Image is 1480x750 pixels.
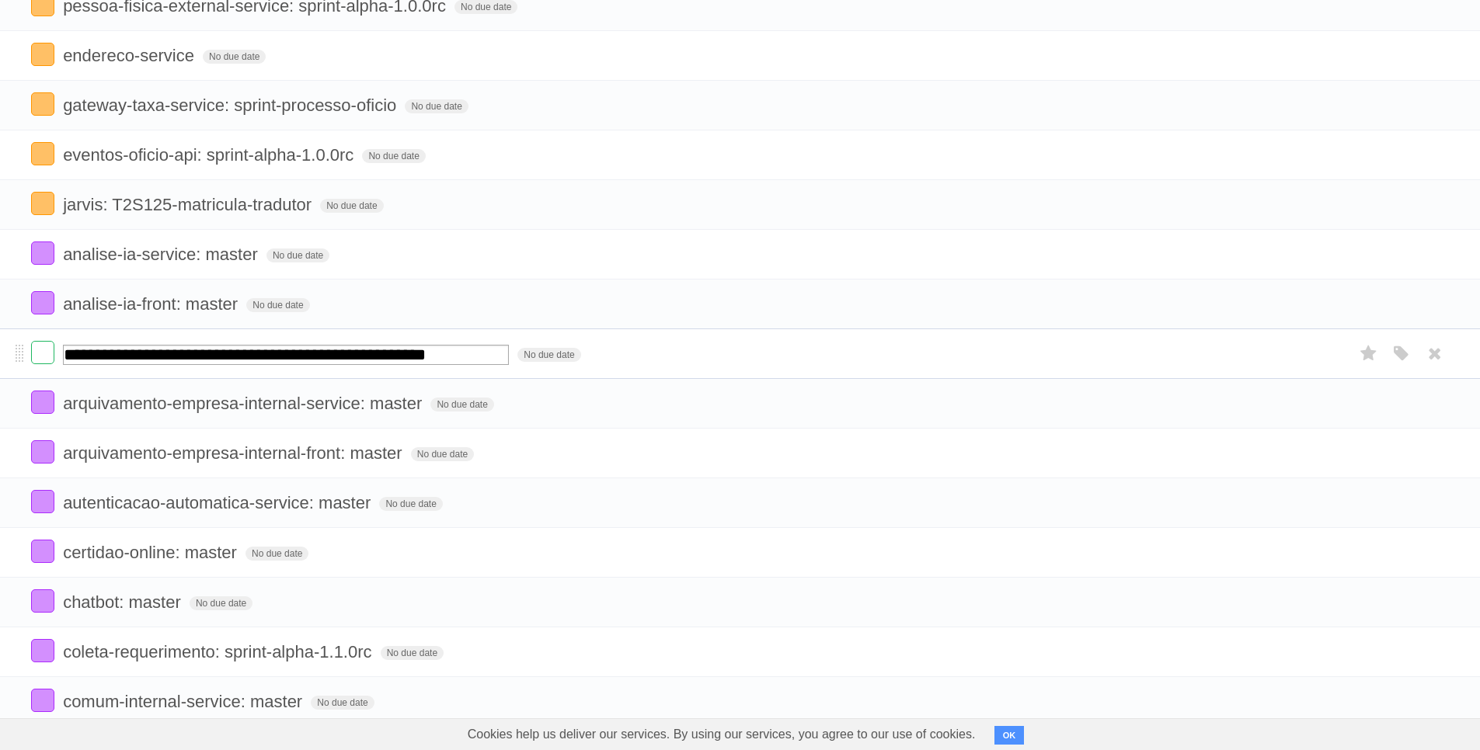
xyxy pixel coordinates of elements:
label: Done [31,391,54,414]
span: eventos-oficio-api: sprint-alpha-1.0.0rc [63,145,357,165]
span: No due date [311,696,374,710]
span: autenticacao-automatica-service: master [63,493,374,512]
label: Done [31,341,54,364]
span: No due date [381,646,444,660]
span: No due date [266,248,329,262]
label: Done [31,589,54,613]
span: No due date [190,596,252,610]
label: Star task [1354,341,1384,366]
span: No due date [405,99,468,113]
span: Cookies help us deliver our services. By using our services, you agree to our use of cookies. [452,719,991,750]
span: gateway-taxa-service: sprint-processo-oficio [63,95,400,115]
label: Done [31,540,54,563]
label: Done [31,192,54,215]
span: analise-ia-front: master [63,294,242,314]
span: No due date [203,50,266,64]
label: Done [31,142,54,165]
label: Done [31,639,54,662]
span: certidao-online: master [63,543,241,562]
span: comum-internal-service: master [63,692,306,711]
span: No due date [430,398,493,411]
span: chatbot: master [63,592,185,612]
span: No due date [246,547,308,561]
label: Done [31,490,54,513]
span: arquivamento-empresa-internal-service: master [63,394,426,413]
span: No due date [517,348,580,362]
span: endereco-service [63,46,198,65]
label: Done [31,440,54,464]
label: Done [31,291,54,314]
span: jarvis: T2S125-matricula-tradutor [63,195,315,214]
span: arquivamento-empresa-internal-front: master [63,443,406,463]
span: No due date [379,497,442,511]
span: No due date [411,447,474,461]
label: Done [31,92,54,116]
label: Done [31,689,54,712]
span: No due date [246,298,309,312]
button: OK [994,726,1025,745]
label: Done [31,43,54,66]
span: analise-ia-service: master [63,245,262,264]
span: No due date [320,199,383,213]
span: No due date [362,149,425,163]
label: Done [31,241,54,265]
span: coleta-requerimento: sprint-alpha-1.1.0rc [63,642,375,661]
